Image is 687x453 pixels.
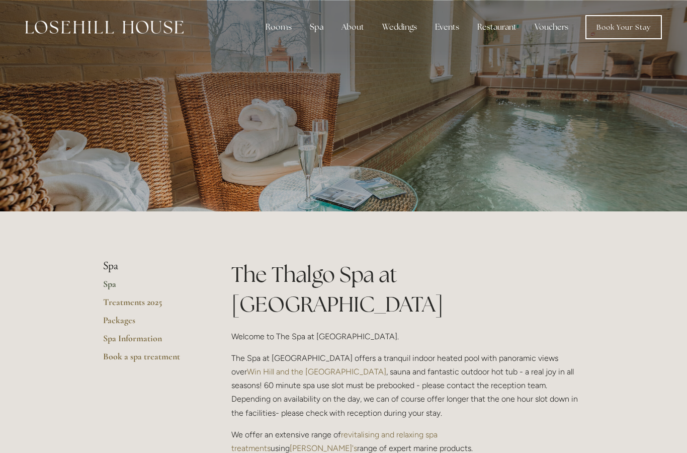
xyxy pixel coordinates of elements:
div: About [333,17,372,37]
img: Losehill House [25,21,184,34]
a: Vouchers [527,17,576,37]
div: Rooms [257,17,300,37]
li: Spa [103,260,199,273]
a: Packages [103,315,199,333]
div: Events [427,17,467,37]
p: The Spa at [GEOGRAPHIC_DATA] offers a tranquil indoor heated pool with panoramic views over , sau... [231,351,584,420]
a: Spa [103,278,199,296]
h1: The Thalgo Spa at [GEOGRAPHIC_DATA] [231,260,584,319]
a: Book a spa treatment [103,351,199,369]
a: Spa Information [103,333,199,351]
div: Restaurant [469,17,525,37]
a: Book Your Stay [585,15,662,39]
a: Treatments 2025 [103,296,199,315]
a: Win Hill and the [GEOGRAPHIC_DATA] [247,367,386,376]
a: [PERSON_NAME]'s [290,443,357,453]
div: Weddings [374,17,425,37]
div: Spa [302,17,331,37]
p: Welcome to The Spa at [GEOGRAPHIC_DATA]. [231,330,584,343]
